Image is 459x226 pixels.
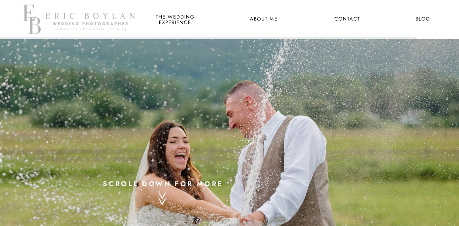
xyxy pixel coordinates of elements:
[97,178,230,188] a: scroll down for more
[333,15,362,24] a: Contact
[408,15,437,24] a: Blog
[154,15,196,24] a: the wedding experience
[245,15,282,24] a: About Me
